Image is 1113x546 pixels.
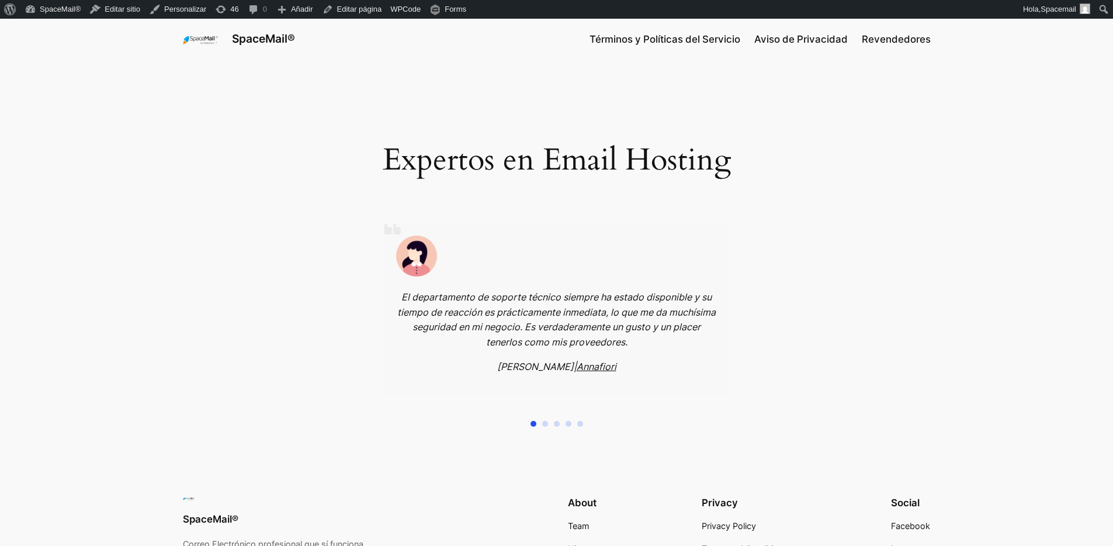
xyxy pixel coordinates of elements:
[891,520,930,533] a: Facebook
[554,421,560,427] span: Go to slide 3
[376,143,738,178] h1: Expertos en Email Hosting
[754,32,848,47] a: Aviso de Privacidad
[891,497,931,509] h2: Social
[590,33,740,45] span: Términos y Políticas del Servicio
[1041,5,1076,13] span: Spacemail
[702,497,788,509] h2: Privacy
[183,513,238,525] a: SpaceMail®
[891,521,930,531] span: Facebook
[754,33,848,45] span: Aviso de Privacidad
[577,421,583,427] span: Go to slide 5
[568,520,590,533] a: Team
[396,236,437,277] img: Spacemail
[183,497,195,500] img: Spacemail
[183,34,218,44] img: Spacemail
[566,421,571,427] span: Go to slide 4
[568,497,598,509] h2: About
[232,32,295,46] a: SpaceMail®
[396,290,717,350] p: El departamento de soporte técnico siempre ha estado disponible y su tiempo de reacción es prácti...
[497,361,574,372] em: [PERSON_NAME]
[862,33,931,45] span: Revendedores
[577,361,616,372] a: Annafiori
[568,521,590,531] span: Team
[542,421,548,427] span: Go to slide 2
[702,521,756,531] span: Privacy Policy
[590,32,740,47] a: Términos y Políticas del Servicio
[497,361,616,372] cite: |
[862,32,931,47] a: Revendedores
[376,224,738,396] div: 1 / 5
[531,421,536,427] span: Go to slide 1
[702,520,756,533] a: Privacy Policy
